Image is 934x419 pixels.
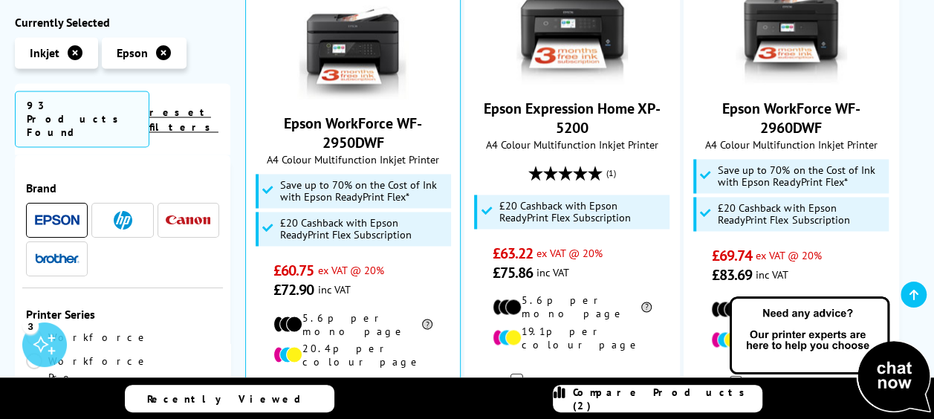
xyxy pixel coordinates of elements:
[26,353,149,386] a: Workforce Pro
[499,200,666,224] span: £20 Cashback with Epson ReadyPrint Flex Subscription
[692,137,891,152] span: A4 Colour Multifunction Inkjet Printer
[317,263,383,277] span: ex VAT @ 20%
[125,385,334,412] a: Recently Viewed
[273,341,433,368] li: 20.4p per colour page
[26,181,219,195] span: Brand
[117,45,148,60] span: Epson
[493,293,652,320] li: 5.6p per mono page
[493,263,534,282] span: £75.86
[280,217,447,241] span: £20 Cashback with Epson ReadyPrint Flex Subscription
[722,99,860,137] a: Epson WorkForce WF-2960DWF
[30,45,59,60] span: Inkjet
[718,202,885,226] span: £20 Cashback with Epson ReadyPrint Flex Subscription
[473,137,672,152] span: A4 Colour Multifunction Inkjet Printer
[273,311,433,337] li: 5.6p per mono page
[22,317,39,334] div: 3
[35,211,80,230] a: Epson
[736,72,847,87] a: Epson WorkForce WF-2960DWF
[726,294,934,416] img: Open Live Chat window
[15,91,149,147] span: 93 Products Found
[473,362,672,403] div: modal_delivery
[711,326,871,353] li: 19.1p per colour page
[253,152,453,166] span: A4 Colour Multifunction Inkjet Printer
[493,324,652,351] li: 19.1p per colour page
[484,99,661,137] a: Epson Expression Home XP-5200
[493,244,534,263] span: £63.22
[756,267,788,282] span: inc VAT
[114,211,132,230] img: HP
[26,307,219,322] span: Printer Series
[166,211,210,230] a: Canon
[35,215,80,226] img: Epson
[553,385,762,412] a: Compare Products (2)
[26,329,149,345] a: Workforce
[711,265,752,285] span: £83.69
[536,265,569,279] span: inc VAT
[166,215,210,225] img: Canon
[100,211,145,230] a: HP
[15,15,230,30] div: Currently Selected
[516,72,628,87] a: Epson Expression Home XP-5200
[280,179,447,203] span: Save up to 70% on the Cost of Ink with Epson ReadyPrint Flex*
[35,253,80,264] img: Brother
[35,250,80,268] a: Brother
[273,261,314,280] span: £60.75
[149,105,218,134] a: reset filters
[711,246,752,265] span: £69.74
[273,280,314,299] span: £72.90
[284,114,422,152] a: Epson WorkForce WF-2950DWF
[147,392,316,406] span: Recently Viewed
[606,159,616,187] span: (1)
[573,386,762,412] span: Compare Products (2)
[297,87,409,102] a: Epson WorkForce WF-2950DWF
[317,282,350,296] span: inc VAT
[718,164,885,188] span: Save up to 70% on the Cost of Ink with Epson ReadyPrint Flex*
[711,296,871,322] li: 5.6p per mono page
[756,248,822,262] span: ex VAT @ 20%
[536,246,603,260] span: ex VAT @ 20%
